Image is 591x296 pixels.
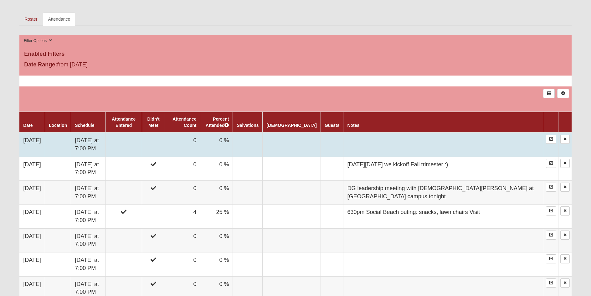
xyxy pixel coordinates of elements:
td: [DATE] at 7:00 PM [71,132,105,157]
td: 0 [165,228,200,252]
a: Delete [560,231,570,240]
td: [DATE] [19,228,45,252]
a: Notes [347,123,359,128]
td: 0 % [200,228,233,252]
td: DG leadership meeting with [DEMOGRAPHIC_DATA][PERSON_NAME] at [GEOGRAPHIC_DATA] campus tonight [343,180,544,204]
a: Enter Attendance [546,135,556,144]
td: 0 % [200,252,233,276]
th: Guests [321,112,343,132]
a: Attendance Entered [112,117,136,128]
td: [DATE] at 7:00 PM [71,205,105,228]
td: 0 % [200,132,233,157]
a: Roster [19,13,42,26]
a: Delete [560,183,570,192]
td: [DATE] [19,252,45,276]
h4: Enabled Filters [24,51,567,58]
a: Enter Attendance [546,183,556,192]
a: Delete [560,278,570,288]
td: 25 % [200,205,233,228]
a: Location [49,123,67,128]
td: [DATE] at 7:00 PM [71,157,105,180]
a: Didn't Meet [147,117,159,128]
a: Delete [560,135,570,144]
a: Enter Attendance [546,278,556,288]
td: [DATE] [19,205,45,228]
td: 0 [165,157,200,180]
td: [DATE][DATE] we kickoff Fall trimester :) [343,157,544,180]
button: Filter Options [22,38,54,44]
a: Delete [560,206,570,216]
th: Salvations [233,112,263,132]
a: Percent Attended [206,117,229,128]
td: [DATE] at 7:00 PM [71,252,105,276]
td: 0 % [200,180,233,204]
a: Date [23,123,33,128]
td: [DATE] [19,180,45,204]
td: 0 [165,180,200,204]
a: Delete [560,159,570,168]
label: Date Range: [24,60,57,69]
a: Enter Attendance [546,231,556,240]
a: Attendance Count [172,117,196,128]
td: 0 [165,252,200,276]
a: Alt+N [557,89,569,98]
a: Schedule [75,123,94,128]
td: [DATE] [19,157,45,180]
a: Attendance [43,13,75,26]
a: Export to Excel [543,89,555,98]
th: [DEMOGRAPHIC_DATA] [263,112,321,132]
div: from [DATE] [19,60,203,70]
a: Delete [560,254,570,263]
td: 0 [165,132,200,157]
td: [DATE] at 7:00 PM [71,180,105,204]
td: 4 [165,205,200,228]
a: Enter Attendance [546,254,556,263]
td: [DATE] [19,132,45,157]
td: [DATE] at 7:00 PM [71,228,105,252]
td: 630pm Social Beach outing: snacks, lawn chairs Visit [343,205,544,228]
a: Enter Attendance [546,206,556,216]
a: Enter Attendance [546,159,556,168]
td: 0 % [200,157,233,180]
